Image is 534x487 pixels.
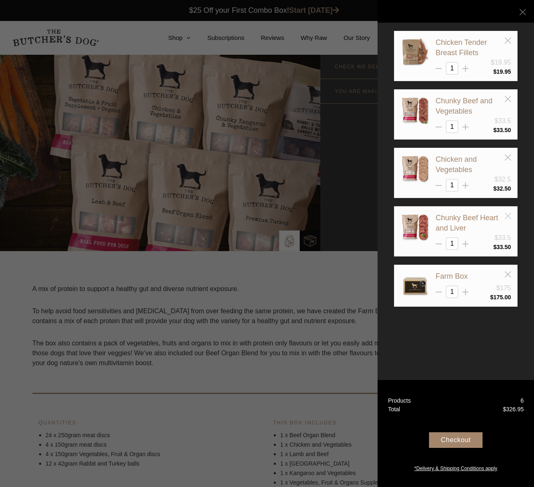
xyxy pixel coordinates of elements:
a: Chunky Beef Heart and Liver [436,214,498,232]
a: Chunky Beef and Vegetables [436,97,492,115]
div: $33.5 [494,116,511,126]
div: Total [388,405,400,414]
a: *Delivery & Shipping Conditions apply [378,463,534,472]
span: $ [490,294,493,301]
bdi: 326.95 [503,406,524,412]
span: $ [493,185,497,192]
bdi: 33.50 [493,244,511,250]
bdi: 32.50 [493,185,511,192]
img: Chicken Tender Breast Fillets [401,37,429,66]
img: Chunky Beef and Vegetables [401,96,429,125]
div: $33.5 [494,233,511,243]
span: $ [493,127,497,133]
div: Products [388,396,410,405]
a: Farm Box [436,272,468,280]
bdi: 19.95 [493,68,511,75]
a: Chicken Tender Breast Fillets [436,38,487,57]
span: $ [503,406,506,412]
div: Checkout [429,432,483,448]
img: Chunky Beef Heart and Liver [401,213,429,242]
span: $ [493,68,497,75]
span: $ [493,244,497,250]
img: Chicken and Vegetables [401,154,429,183]
a: Products 6 Total $326.95 Checkout [378,380,534,487]
a: Chicken and Vegetables [436,155,477,174]
div: 6 [520,396,524,405]
div: $19.95 [491,58,511,68]
img: Farm Box [401,271,429,300]
div: $175 [496,283,511,293]
div: $32.5 [494,175,511,184]
bdi: 33.50 [493,127,511,133]
bdi: 175.00 [490,294,511,301]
